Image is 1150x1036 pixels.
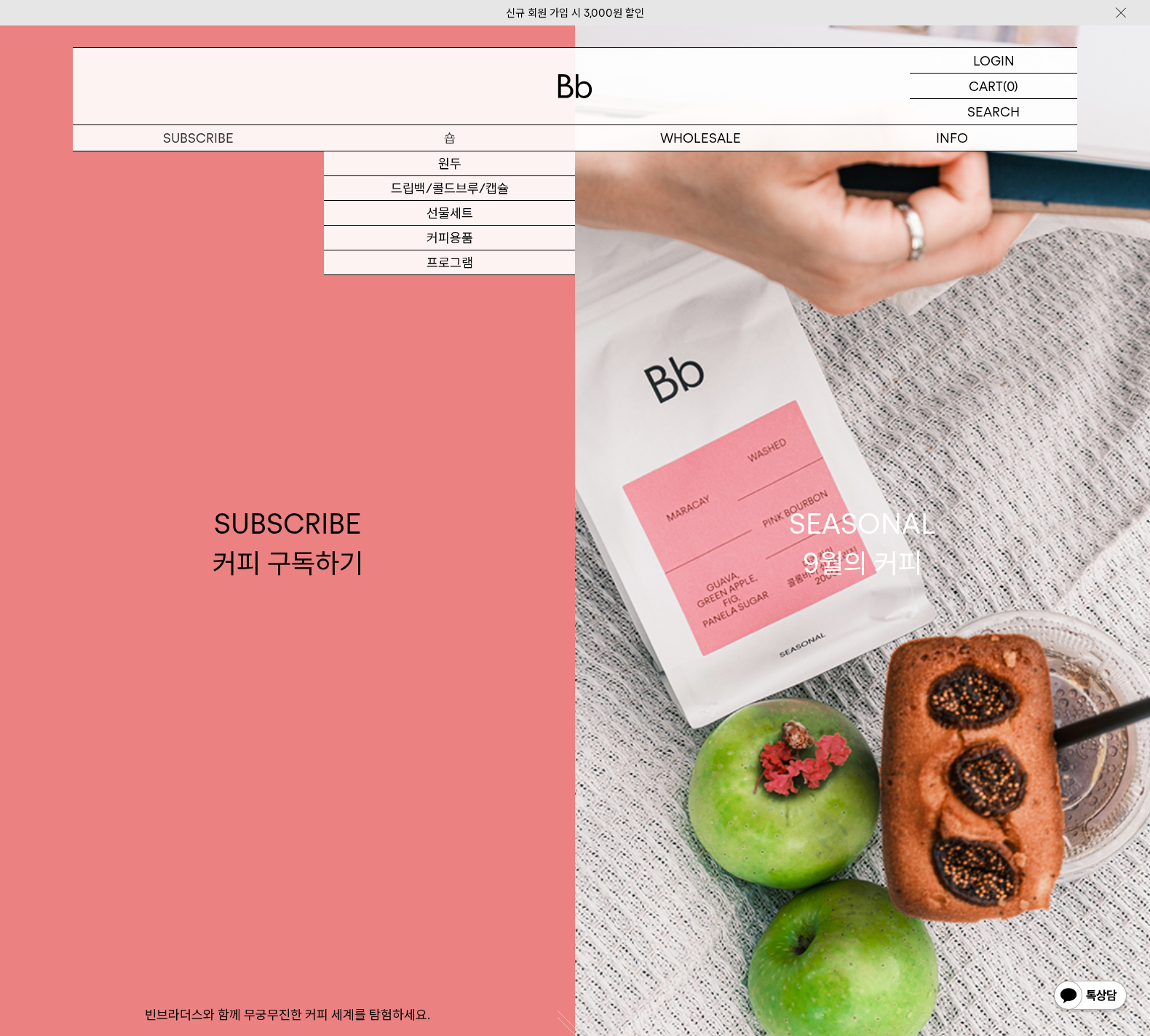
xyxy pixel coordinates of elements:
img: 카카오톡 채널 1:1 채팅 버튼 [1052,979,1128,1014]
a: 프로그램 [324,250,575,275]
div: SEASONAL 9월의 커피 [789,505,936,582]
div: SUBSCRIBE 커피 구독하기 [213,505,363,582]
a: 드립백/콜드브루/캡슐 [324,176,575,201]
a: 신규 회원 가입 시 3,000원 할인 [506,7,644,20]
a: 선물세트 [324,201,575,226]
p: WHOLESALE [575,125,826,151]
img: 로고 [558,74,592,98]
a: 숍 [324,125,575,151]
p: INFO [826,125,1077,151]
p: SEARCH [967,99,1020,124]
a: LOGIN [910,48,1077,74]
p: (0) [1003,74,1018,98]
a: CART (0) [910,74,1077,99]
a: SUBSCRIBE [73,125,324,151]
a: 커피용품 [324,226,575,250]
p: CART [969,74,1003,98]
a: 원두 [324,151,575,176]
p: LOGIN [973,48,1015,73]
